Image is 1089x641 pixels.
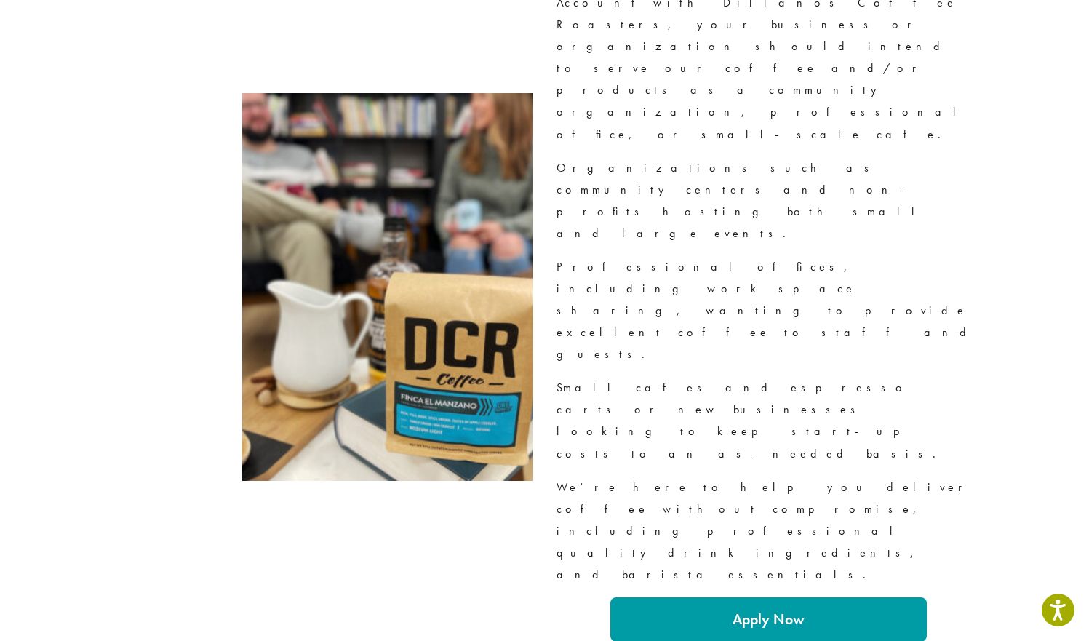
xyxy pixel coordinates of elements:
strong: Apply Now [733,610,805,629]
p: Organizations such as community centers and non-profits hosting both small and large events. [557,157,981,244]
p: Professional offices, including work space sharing, wanting to provide excellent coffee to staff ... [557,256,981,365]
p: We’re here to help you deliver coffee without compromise, including professional quality drink in... [557,477,981,586]
p: Small cafes and espresso carts or new businesses looking to keep start-up costs to an as-needed b... [557,377,981,464]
